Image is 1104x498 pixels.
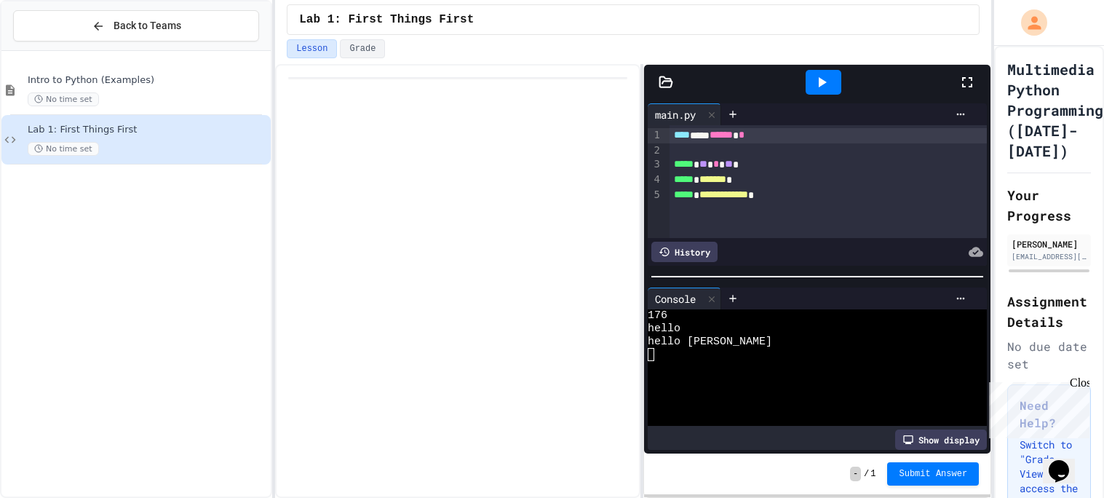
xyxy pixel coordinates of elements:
[651,242,718,262] div: History
[1012,237,1087,250] div: [PERSON_NAME]
[648,323,680,336] span: hello
[648,107,703,122] div: main.py
[648,157,662,173] div: 3
[648,173,662,188] div: 4
[13,10,259,41] button: Back to Teams
[299,11,474,28] span: Lab 1: First Things First
[895,430,987,450] div: Show display
[1007,338,1091,373] div: No due date set
[648,288,721,309] div: Console
[1007,291,1091,332] h2: Assignment Details
[899,468,967,480] span: Submit Answer
[1007,59,1103,161] h1: Multimedia Python Programming ([DATE]- [DATE])
[28,74,268,87] span: Intro to Python (Examples)
[1006,6,1051,39] div: My Account
[28,142,99,156] span: No time set
[870,468,875,480] span: 1
[28,124,268,136] span: Lab 1: First Things First
[887,462,979,486] button: Submit Answer
[648,143,662,158] div: 2
[6,6,100,92] div: Chat with us now!Close
[287,39,337,58] button: Lesson
[28,92,99,106] span: No time set
[983,376,1089,438] iframe: chat widget
[648,291,703,307] div: Console
[114,18,181,33] span: Back to Teams
[648,188,662,203] div: 5
[1007,185,1091,226] h2: Your Progress
[850,467,861,481] span: -
[864,468,869,480] span: /
[648,336,772,349] span: hello [PERSON_NAME]
[1043,440,1089,483] iframe: chat widget
[648,309,667,323] span: 176
[340,39,385,58] button: Grade
[1012,251,1087,262] div: [EMAIL_ADDRESS][DOMAIN_NAME]
[648,103,721,125] div: main.py
[648,128,662,143] div: 1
